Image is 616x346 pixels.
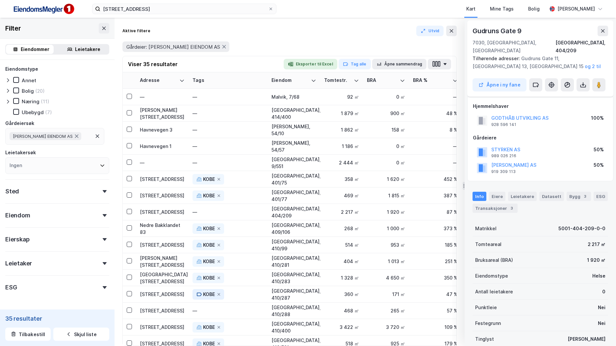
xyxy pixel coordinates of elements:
div: 171 ㎡ [367,291,405,298]
div: KOBE [203,192,215,200]
div: Aktive filtere [122,28,150,34]
div: Gårdeiere [473,134,608,142]
span: [PERSON_NAME] EIENDOM AS [13,134,73,139]
div: 3 422 ㎡ [324,324,359,331]
button: Åpne sammendrag [372,59,427,69]
span: Tilhørende adresser: [473,56,521,61]
div: 2 217 ㎡ [588,240,605,248]
div: 0 ㎡ [367,143,405,150]
div: 1 000 ㎡ [367,225,405,232]
div: [PERSON_NAME][STREET_ADDRESS] [140,255,185,268]
div: Eiendomstype [5,65,38,73]
iframe: Chat Widget [583,314,616,346]
div: Viser 35 resultater [128,60,178,68]
div: Tomtestr. [324,77,351,84]
div: Hjemmelshaver [473,102,608,110]
div: 387 % [413,192,458,199]
div: — [192,141,264,152]
div: Næring [22,98,39,105]
div: [STREET_ADDRESS] [140,209,185,215]
div: [GEOGRAPHIC_DATA], 414/400 [271,107,316,120]
img: F4PB6Px+NJ5v8B7XTbfpPpyloAAAAASUVORK5CYII= [11,2,76,16]
div: — [192,92,264,102]
div: KOBE [203,290,215,298]
div: — [413,159,458,166]
div: 47 % [413,291,458,298]
div: 1 013 ㎡ [367,258,405,265]
div: 1 186 ㎡ [324,143,359,150]
div: 0 ㎡ [367,159,405,166]
button: Åpne i ny fane [473,78,526,91]
div: — [192,207,264,217]
div: 185 % [413,241,458,248]
div: [GEOGRAPHIC_DATA], 410/288 [271,304,316,318]
div: 3 [508,205,515,211]
button: Tilbakestill [5,328,51,341]
div: 8 % [413,126,458,133]
div: BRA [367,77,397,84]
div: [STREET_ADDRESS] [140,307,185,314]
div: 989 026 216 [491,153,516,159]
div: [PERSON_NAME][STREET_ADDRESS] [140,107,185,120]
div: 1 920 ㎡ [587,256,605,264]
div: [GEOGRAPHIC_DATA], 410/281 [271,255,316,268]
div: [STREET_ADDRESS] [140,291,185,298]
div: Havnevegen 1 [140,143,185,150]
div: 92 ㎡ [324,93,359,100]
div: 0 [602,288,605,296]
div: [GEOGRAPHIC_DATA], 410/287 [271,287,316,301]
div: Matrikkel [475,225,497,233]
div: 358 ㎡ [324,176,359,183]
div: Eierskap [5,235,29,243]
div: [STREET_ADDRESS] [140,241,185,248]
div: Mine Tags [490,5,514,13]
div: Transaksjoner [473,204,518,213]
div: 452 % [413,176,458,183]
div: — [140,93,185,100]
button: Tag alle [339,59,371,69]
div: [GEOGRAPHIC_DATA], 410/400 [271,320,316,334]
div: 404 ㎡ [324,258,359,265]
div: 268 ㎡ [324,225,359,232]
div: 900 ㎡ [367,110,405,117]
div: 469 ㎡ [324,192,359,199]
div: 100% [591,114,604,122]
div: [PERSON_NAME] [568,335,605,343]
button: Eksporter til Excel [284,59,337,69]
div: Leietakere [508,192,537,201]
div: — [413,143,458,150]
div: 514 ㎡ [324,241,359,248]
div: Gudruns Gate 11, [GEOGRAPHIC_DATA] 13, [GEOGRAPHIC_DATA] 15 [473,55,603,70]
div: Leietakere [75,45,100,53]
div: [GEOGRAPHIC_DATA][STREET_ADDRESS] [140,271,185,285]
div: ESG [5,284,17,291]
div: Leietaker [5,259,32,267]
div: 50% [594,146,604,154]
div: 2 217 ㎡ [324,209,359,215]
div: 1 862 ㎡ [324,126,359,133]
div: 0 ㎡ [367,93,405,100]
div: Datasett [539,192,564,201]
div: Tomteareal [475,240,501,248]
div: [STREET_ADDRESS] [140,192,185,199]
div: KOBE [203,175,215,183]
div: 87 % [413,209,458,215]
div: — [140,159,185,166]
div: 919 309 113 [491,169,516,174]
div: KOBE [203,241,215,249]
div: [PERSON_NAME] [557,5,595,13]
div: Kontrollprogram for chat [583,314,616,346]
div: Havnevegen 3 [140,126,185,133]
div: 158 ㎡ [367,126,405,133]
div: — [192,306,264,316]
div: Eiendom [5,211,30,219]
div: [STREET_ADDRESS] [140,324,185,331]
div: [PERSON_NAME], 54/10 [271,123,316,137]
div: [GEOGRAPHIC_DATA], 410/99 [271,238,316,252]
div: Sted [5,187,19,195]
div: 3 720 ㎡ [367,324,405,331]
div: Filter [5,23,21,34]
div: Nedre Bakklandet 83 [140,222,185,235]
div: 468 ㎡ [324,307,359,314]
span: Gårdeier: [PERSON_NAME] EIENDOM AS [126,44,220,50]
